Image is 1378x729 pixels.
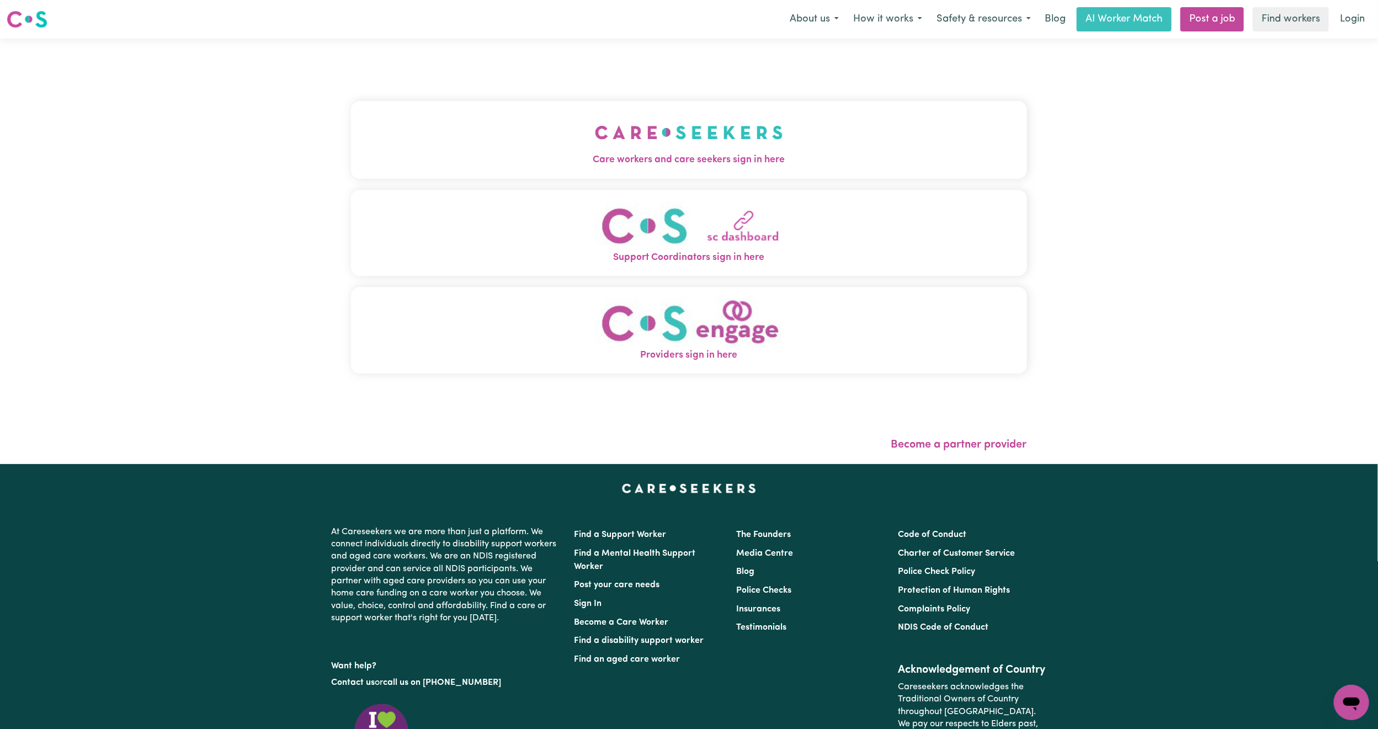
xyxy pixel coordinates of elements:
button: Providers sign in here [351,287,1027,374]
a: Protection of Human Rights [898,586,1010,595]
a: Sign In [574,599,602,608]
a: Testimonials [736,623,786,632]
button: About us [783,8,846,31]
a: Become a Care Worker [574,618,669,627]
button: Support Coordinators sign in here [351,190,1027,276]
a: NDIS Code of Conduct [898,623,988,632]
a: Code of Conduct [898,530,966,539]
a: Police Check Policy [898,567,975,576]
a: Blog [736,567,754,576]
a: Find a Mental Health Support Worker [574,549,696,571]
a: Find workers [1253,7,1329,31]
a: The Founders [736,530,791,539]
button: How it works [846,8,929,31]
a: Police Checks [736,586,791,595]
a: Contact us [332,678,375,687]
span: Support Coordinators sign in here [351,251,1027,265]
p: Want help? [332,656,561,672]
button: Care workers and care seekers sign in here [351,101,1027,178]
p: or [332,672,561,693]
span: Care workers and care seekers sign in here [351,153,1027,167]
img: Careseekers logo [7,9,47,29]
a: Media Centre [736,549,793,558]
a: Careseekers home page [622,484,756,493]
iframe: Button to launch messaging window, conversation in progress [1334,685,1369,720]
a: AI Worker Match [1077,7,1172,31]
a: Find a Support Worker [574,530,667,539]
a: Blog [1038,7,1072,31]
a: Insurances [736,605,780,614]
a: Find an aged care worker [574,655,680,664]
a: Become a partner provider [891,439,1027,450]
h2: Acknowledgement of Country [898,663,1046,677]
a: Complaints Policy [898,605,970,614]
p: At Careseekers we are more than just a platform. We connect individuals directly to disability su... [332,522,561,629]
a: call us on [PHONE_NUMBER] [384,678,502,687]
a: Post your care needs [574,581,660,589]
span: Providers sign in here [351,348,1027,363]
a: Charter of Customer Service [898,549,1015,558]
a: Find a disability support worker [574,636,704,645]
a: Login [1333,7,1371,31]
a: Careseekers logo [7,7,47,32]
button: Safety & resources [929,8,1038,31]
a: Post a job [1180,7,1244,31]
